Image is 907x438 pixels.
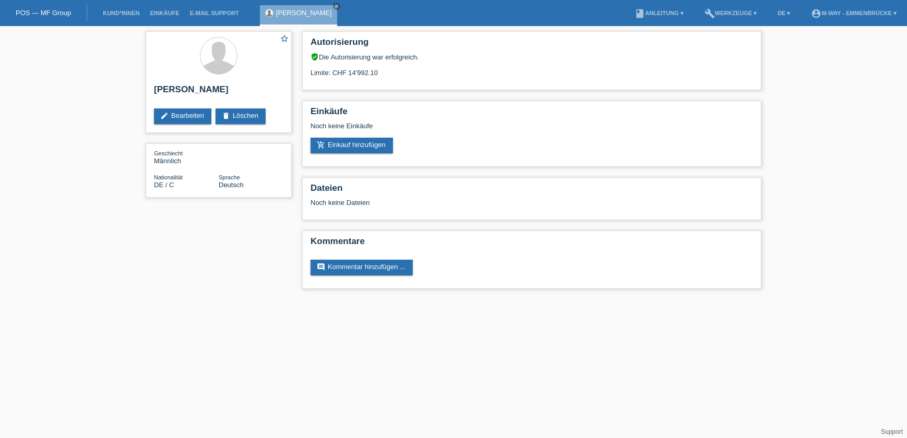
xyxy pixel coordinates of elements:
[705,8,715,19] i: build
[311,260,413,275] a: commentKommentar hinzufügen ...
[219,174,240,180] span: Sprache
[317,141,325,149] i: add_shopping_cart
[154,174,183,180] span: Nationalität
[311,53,753,61] div: Die Autorisierung war erfolgreich.
[185,10,244,16] a: E-Mail Support
[160,112,169,120] i: edit
[811,8,821,19] i: account_circle
[280,34,289,45] a: star_border
[311,37,753,53] h2: Autorisierung
[635,8,645,19] i: book
[772,10,795,16] a: DE ▾
[334,4,339,9] i: close
[154,84,283,100] h2: [PERSON_NAME]
[276,9,332,17] a: [PERSON_NAME]
[154,108,211,124] a: editBearbeiten
[311,106,753,122] h2: Einkäufe
[145,10,184,16] a: Einkäufe
[154,149,219,165] div: Männlich
[311,183,753,199] h2: Dateien
[98,10,145,16] a: Kund*innen
[219,181,244,189] span: Deutsch
[311,53,319,61] i: verified_user
[154,150,183,156] span: Geschlecht
[317,263,325,271] i: comment
[16,9,71,17] a: POS — MF Group
[629,10,688,16] a: bookAnleitung ▾
[311,122,753,138] div: Noch keine Einkäufe
[881,428,903,435] a: Support
[311,199,629,206] div: Noch keine Dateien
[311,138,393,153] a: add_shopping_cartEinkauf hinzufügen
[154,181,174,189] span: Deutschland / C / 02.05.2009
[311,236,753,252] h2: Kommentare
[280,34,289,43] i: star_border
[216,108,266,124] a: deleteLöschen
[333,3,340,10] a: close
[699,10,762,16] a: buildWerkzeuge ▾
[806,10,902,16] a: account_circlem-way - Emmenbrücke ▾
[311,61,753,77] div: Limite: CHF 14'992.10
[222,112,230,120] i: delete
